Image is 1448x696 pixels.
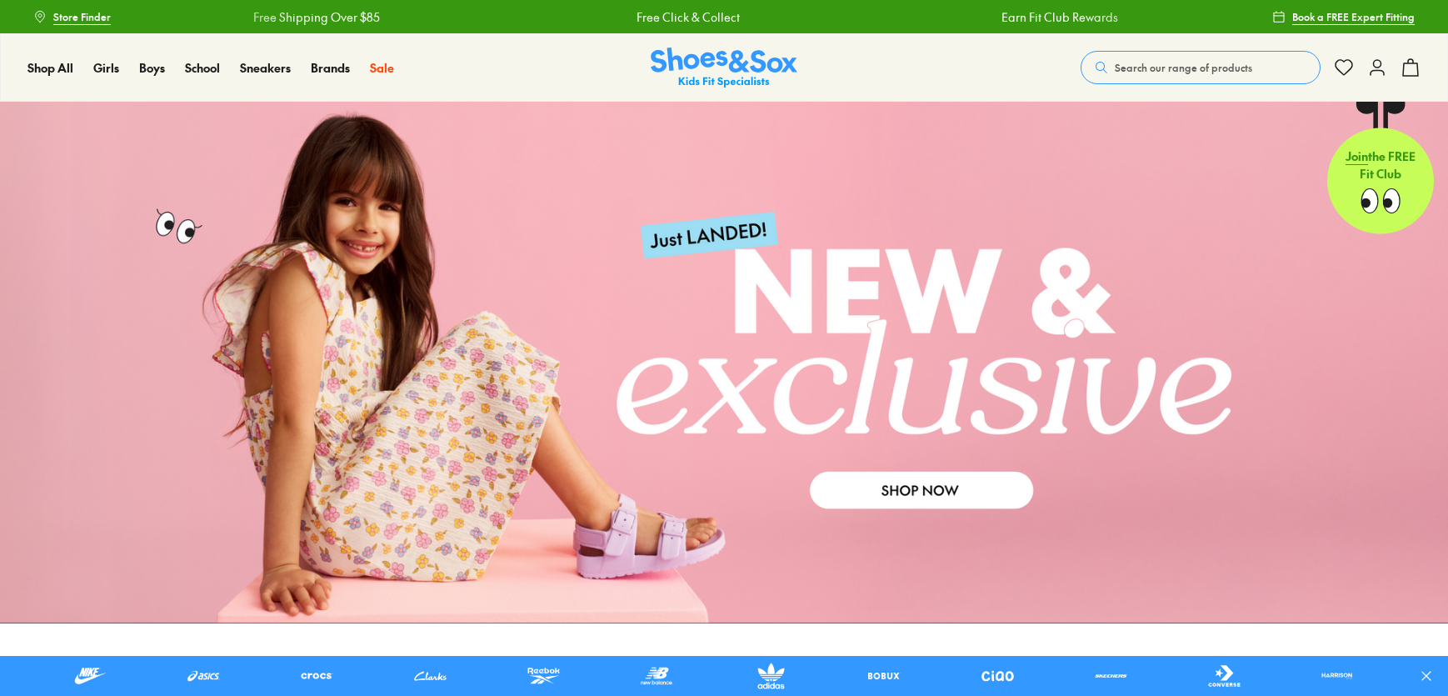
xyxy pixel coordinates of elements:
[311,59,350,76] span: Brands
[311,59,350,77] a: Brands
[1327,138,1434,199] p: the FREE Fit Club
[185,59,220,76] span: School
[926,8,1043,26] a: Earn Fit Club Rewards
[1081,51,1321,84] button: Search our range of products
[240,59,291,76] span: Sneakers
[1115,60,1252,75] span: Search our range of products
[33,2,111,32] a: Store Finder
[53,9,111,24] span: Store Finder
[1272,2,1415,32] a: Book a FREE Expert Fitting
[562,8,665,26] a: Free Click & Collect
[27,59,73,77] a: Shop All
[93,59,119,77] a: Girls
[178,8,305,26] a: Free Shipping Over $85
[651,48,797,88] img: SNS_Logo_Responsive.svg
[93,59,119,76] span: Girls
[139,59,165,77] a: Boys
[139,59,165,76] span: Boys
[370,59,394,76] span: Sale
[1327,101,1434,234] a: Jointhe FREE Fit Club
[1292,9,1415,24] span: Book a FREE Expert Fitting
[370,59,394,77] a: Sale
[1346,151,1368,168] span: Join
[185,59,220,77] a: School
[240,59,291,77] a: Sneakers
[27,59,73,76] span: Shop All
[651,48,797,88] a: Shoes & Sox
